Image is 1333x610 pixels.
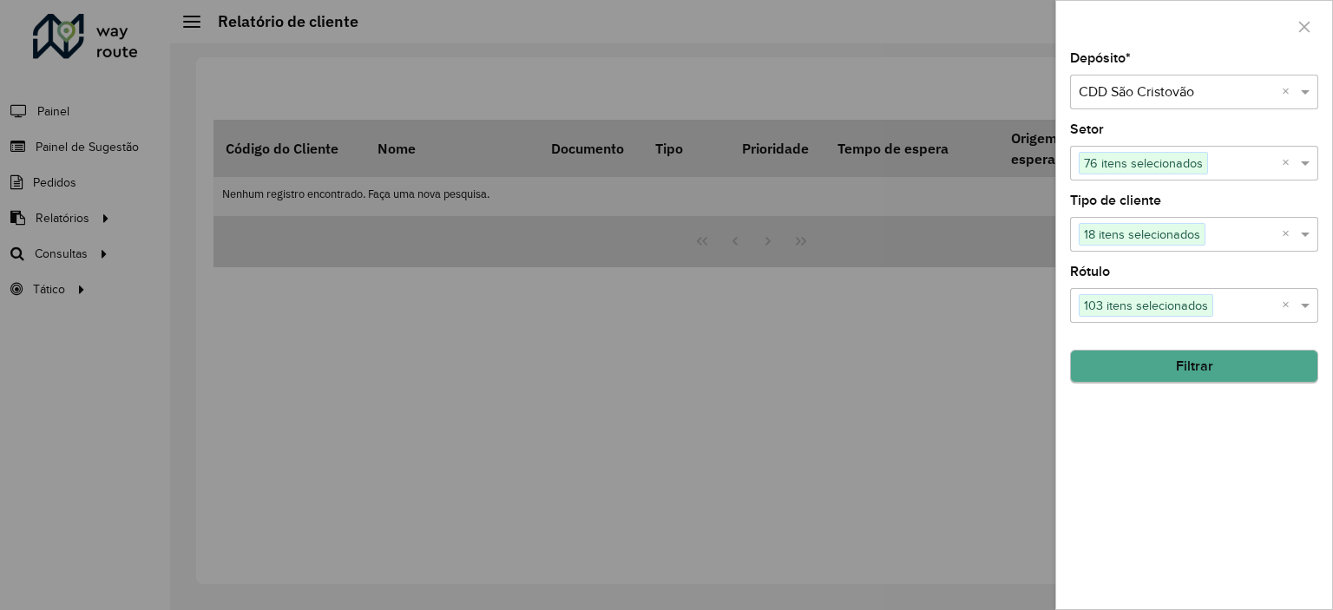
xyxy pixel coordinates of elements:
label: Rótulo [1070,261,1110,282]
span: 18 itens selecionados [1080,224,1205,245]
button: Filtrar [1070,350,1318,383]
label: Tipo de cliente [1070,190,1161,211]
span: 76 itens selecionados [1080,153,1207,174]
span: Clear all [1282,295,1297,316]
span: Clear all [1282,82,1297,102]
span: Clear all [1282,153,1297,174]
span: Clear all [1282,224,1297,245]
label: Depósito [1070,48,1131,69]
span: 103 itens selecionados [1080,295,1212,316]
label: Setor [1070,119,1104,140]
